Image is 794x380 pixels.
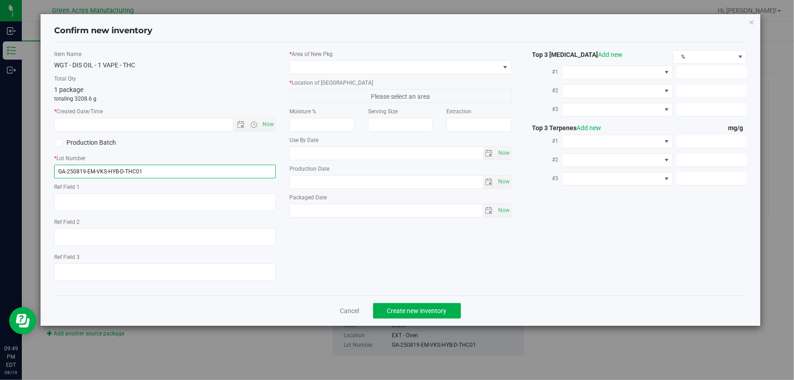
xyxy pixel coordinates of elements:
label: #2 [525,152,562,168]
label: #2 [525,82,562,99]
label: #1 [525,64,562,80]
span: % [673,51,735,63]
span: Set Current date [496,147,511,160]
label: Serving Size [368,107,433,116]
span: mg/g [728,124,747,132]
label: Total Qty [54,75,276,83]
span: Top 3 [MEDICAL_DATA] [525,51,623,58]
a: Add new [598,51,623,58]
span: 1 package [54,86,83,93]
span: select [496,147,511,160]
span: Set Current date [261,118,276,131]
button: Create new inventory [373,303,461,319]
iframe: Resource center [9,307,36,334]
label: #3 [525,170,562,187]
span: Open the date view [233,121,248,128]
a: Cancel [340,306,359,315]
span: select [483,176,496,188]
label: Moisture % [289,107,354,116]
span: select [496,204,511,217]
label: Ref Field 3 [54,253,276,261]
label: Production Batch [54,138,158,147]
label: Extraction [446,107,511,116]
span: Top 3 Terpenes [525,124,602,132]
span: Open the time view [246,121,262,128]
label: Ref Field 2 [54,218,276,226]
label: Item Name [54,50,276,58]
span: Set Current date [496,204,511,217]
div: WGT - DIS OIL - 1 VAPE - THC [54,61,276,70]
span: Set Current date [496,175,511,188]
span: select [496,176,511,188]
label: #1 [525,133,562,149]
label: Lot Number [54,154,276,162]
span: select [483,204,496,217]
label: Ref Field 1 [54,183,276,191]
p: totaling 3208.6 g [54,95,276,103]
label: Created Date/Time [54,107,276,116]
span: Create new inventory [387,307,447,314]
h4: Confirm new inventory [54,25,152,37]
label: Production Date [289,165,511,173]
label: Packaged Date [289,193,511,202]
a: Add new [577,124,602,132]
label: Location of [GEOGRAPHIC_DATA] [289,79,511,87]
span: Please select an area [289,89,511,103]
label: Use By Date [289,136,511,144]
label: Area of New Pkg [289,50,511,58]
label: #3 [525,101,562,117]
span: select [483,147,496,160]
